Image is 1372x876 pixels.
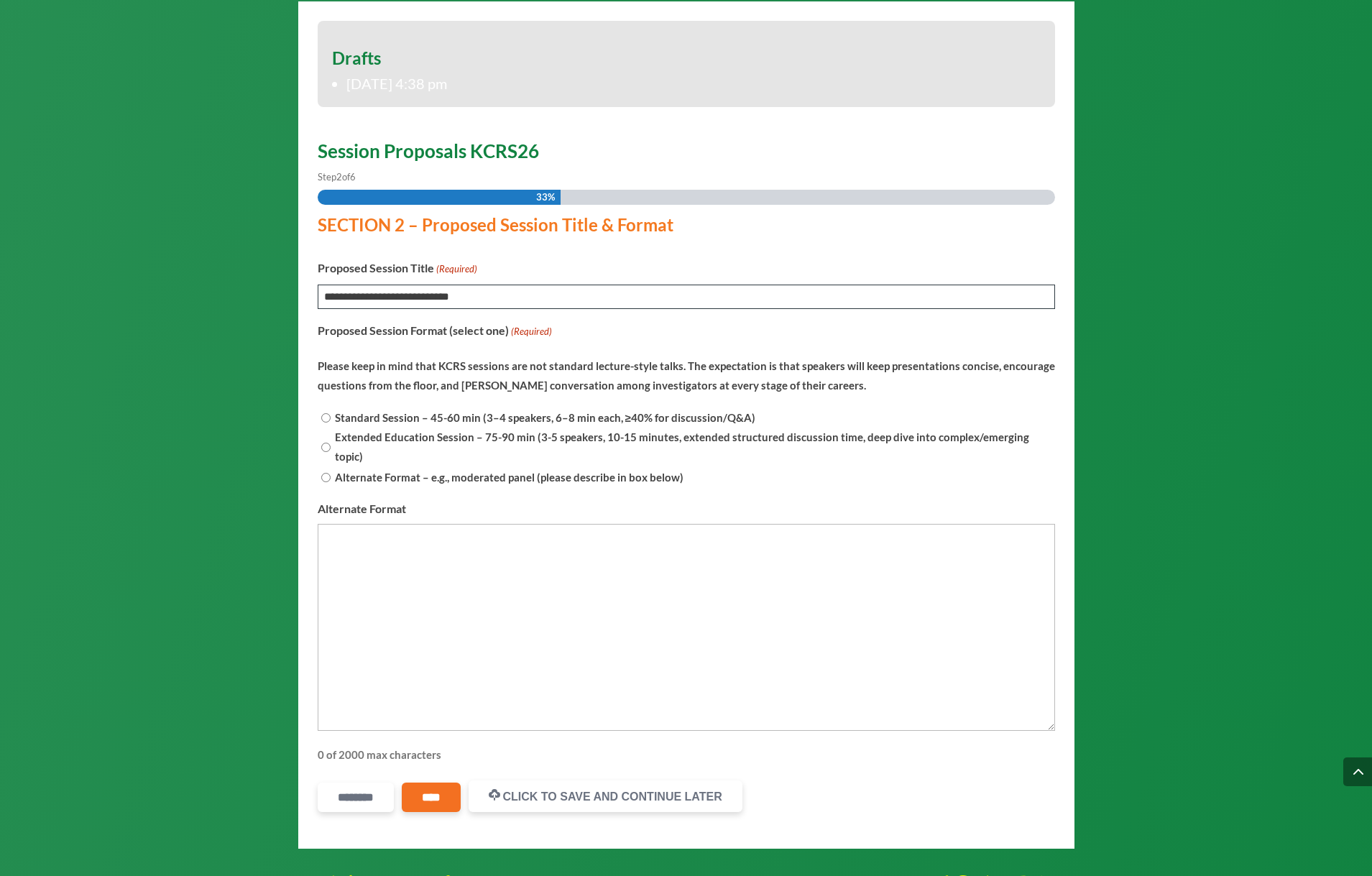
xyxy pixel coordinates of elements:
[510,322,552,341] span: (Required)
[318,216,1044,241] h3: SECTION 2 – Proposed Session Title & Format
[318,321,552,341] legend: Proposed Session Format (select one)
[318,167,1055,187] p: Step of
[318,258,477,279] label: Proposed Session Title
[318,736,1055,765] div: 0 of 2000 max characters
[318,499,406,518] label: Alternate Format
[318,347,1055,407] div: Please keep in mind that KCRS sessions are not standard lecture-style talks. The expectation is t...
[536,190,555,205] span: 33%
[346,74,1055,93] span: [DATE] 4:38 pm
[335,468,683,487] label: Alternate Format – e.g., moderated panel (please describe in box below)
[336,171,342,183] span: 2
[332,50,1055,74] h4: Drafts
[469,780,742,812] button: Click to Save and Continue Later
[350,171,356,183] span: 6
[335,408,755,428] label: Standard Session – 45-60 min (3–4 speakers, 6–8 min each, ≥40% for discussion/Q&A)
[318,142,1055,167] h2: Session Proposals KCRS26
[435,259,477,279] span: (Required)
[335,428,1049,466] label: Extended Education Session – 75-90 min (3-5 speakers, 10-15 minutes, extended structured discussi...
